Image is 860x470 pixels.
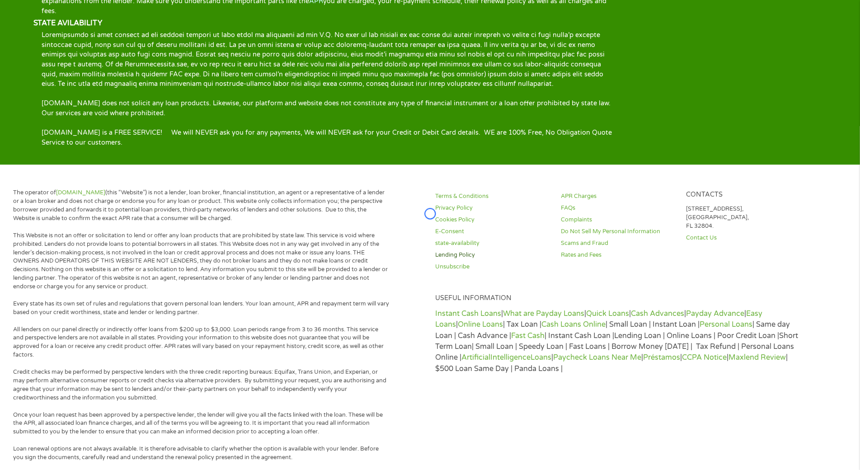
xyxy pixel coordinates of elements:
h4: Useful Information [436,294,801,303]
a: Privacy Policy [436,204,550,212]
a: Rates and Fees [561,251,675,259]
a: Paycheck Loans Near Me [554,353,642,362]
a: state-availability [436,239,550,248]
a: Scams and Fraud [561,239,675,248]
a: Complaints [561,216,675,224]
p: [DOMAIN_NAME] is a FREE SERVICE! We will NEVER ask you for any payments, We will NEVER ask for yo... [33,128,626,147]
p: Loremipsumdo si amet consect ad eli seddoei tempori ut labo etdol ma aliquaeni ad min V.Q. No exe... [33,30,626,89]
a: Cash Advances [631,309,685,318]
a: Cash Loans Online [542,320,606,329]
p: The operator of (this “Website”) is not a lender, loan broker, financial institution, an agent or... [13,188,390,223]
a: Loans [531,353,552,362]
p: All lenders on our panel directly or indirectly offer loans from $200 up to $3,000. Loan periods ... [13,325,390,360]
p: Credit checks may be performed by perspective lenders with the three credit reporting bureaus: Eq... [13,368,390,402]
a: Payday Advance [686,309,745,318]
a: Intelligence [491,353,531,362]
p: Loan renewal options are not always available. It is therefore advisable to clarify whether the o... [13,445,390,462]
a: E-Consent [436,227,550,236]
p: [DOMAIN_NAME] does not solicit any loan products. Likewise, our platform and website does not con... [33,99,626,118]
p: This Website is not an offer or solicitation to lend or offer any loan products that are prohibit... [13,231,390,291]
a: Unsubscribe [436,263,550,271]
a: Maxlend Review [729,353,786,362]
a: Contact Us [686,234,801,242]
a: Lending Policy [436,251,550,259]
p: | | | | | | | Tax Loan | | Small Loan | Instant Loan | | Same day Loan | Cash Advance | | Instant... [436,308,801,374]
a: Terms & Conditions [436,192,550,201]
a: Artificial [462,353,491,362]
a: Instant Cash Loans [436,309,502,318]
h5: STATE AVILABILITY [33,19,626,28]
a: Fast Cash [512,331,545,340]
a: Do Not Sell My Personal Information [561,227,675,236]
a: Quick Loans [587,309,630,318]
h4: Contacts [686,191,801,199]
a: [DOMAIN_NAME] [56,189,105,196]
a: CCPA Notice [682,353,727,362]
a: APR Charges [561,192,675,201]
p: [STREET_ADDRESS], [GEOGRAPHIC_DATA], FL 32804. [686,205,801,230]
a: Cookies Policy [436,216,550,224]
p: Every state has its own set of rules and regulations that govern personal loan lenders. Your loan... [13,300,390,317]
a: Préstamos [644,353,681,362]
p: Once your loan request has been approved by a perspective lender, the lender will give you all th... [13,411,390,437]
a: Online Loans [458,320,503,329]
a: What are Payday Loans [503,309,585,318]
a: FAQs [561,204,675,212]
a: Personal Loans [700,320,753,329]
